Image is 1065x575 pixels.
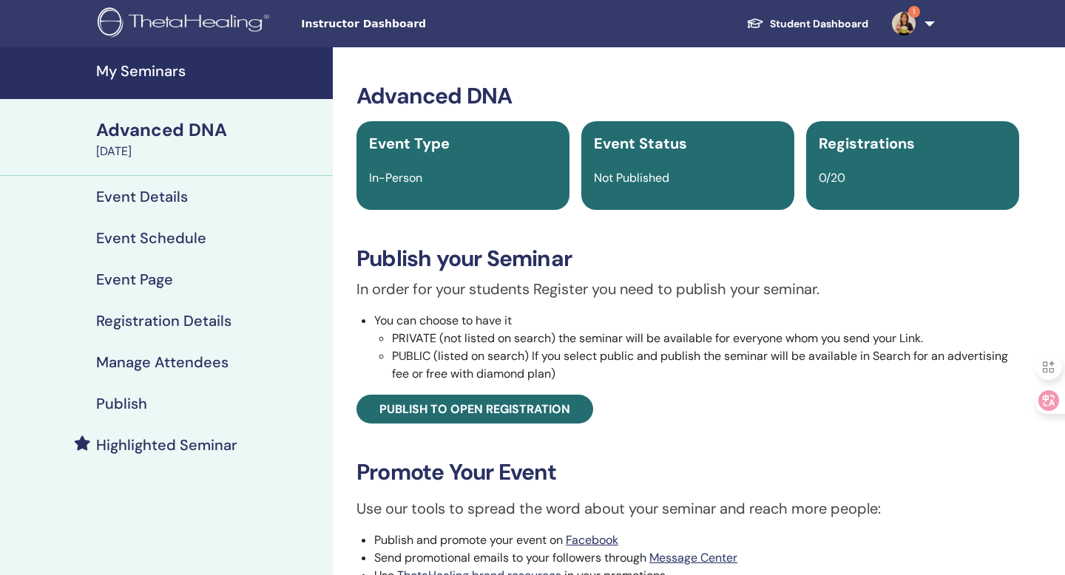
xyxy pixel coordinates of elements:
h3: Promote Your Event [356,459,1019,486]
h4: Event Page [96,271,173,288]
h4: Manage Attendees [96,353,229,371]
h3: Publish your Seminar [356,245,1019,272]
div: [DATE] [96,143,324,160]
li: Send promotional emails to your followers through [374,549,1019,567]
a: Facebook [566,532,618,548]
span: Event Type [369,134,450,153]
h4: Highlighted Seminar [96,436,237,454]
span: In-Person [369,170,422,186]
div: Advanced DNA [96,118,324,143]
span: Registrations [819,134,915,153]
img: logo.png [98,7,274,41]
li: PRIVATE (not listed on search) the seminar will be available for everyone whom you send your Link. [392,330,1019,347]
p: In order for your students Register you need to publish your seminar. [356,278,1019,300]
span: Instructor Dashboard [301,16,523,32]
p: Use our tools to spread the word about your seminar and reach more people: [356,497,1019,520]
a: Publish to open registration [356,395,593,423]
span: 1 [908,6,920,18]
h4: Event Details [96,188,188,205]
img: default.jpg [892,12,916,35]
a: Message Center [649,550,737,565]
h4: My Seminars [96,62,324,80]
span: Publish to open registration [379,401,570,417]
span: Not Published [594,170,669,186]
h3: Advanced DNA [356,83,1019,109]
li: You can choose to have it [374,312,1019,383]
li: Publish and promote your event on [374,531,1019,549]
h4: Event Schedule [96,229,206,247]
a: Advanced DNA[DATE] [87,118,333,160]
img: graduation-cap-white.svg [746,17,764,30]
li: PUBLIC (listed on search) If you select public and publish the seminar will be available in Searc... [392,347,1019,383]
span: Event Status [594,134,687,153]
a: Student Dashboard [734,10,880,38]
h4: Publish [96,395,147,412]
h4: Registration Details [96,312,231,330]
span: 0/20 [819,170,845,186]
